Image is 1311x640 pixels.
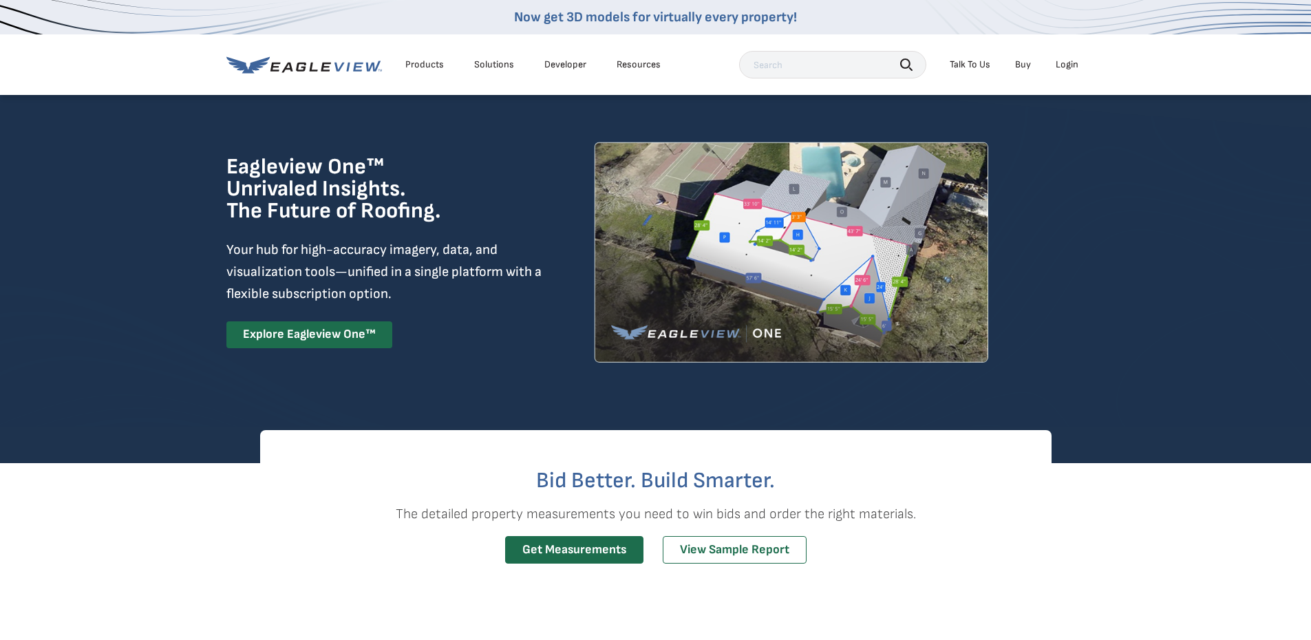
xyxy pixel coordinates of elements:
a: View Sample Report [663,536,807,564]
div: Solutions [474,58,514,71]
a: Buy [1015,58,1031,71]
div: Resources [617,58,661,71]
h1: Eagleview One™ Unrivaled Insights. The Future of Roofing. [226,156,511,222]
p: The detailed property measurements you need to win bids and order the right materials. [260,503,1052,525]
a: Developer [544,58,586,71]
p: Your hub for high-accuracy imagery, data, and visualization tools—unified in a single platform wi... [226,239,544,305]
h2: Bid Better. Build Smarter. [260,470,1052,492]
a: Explore Eagleview One™ [226,321,392,348]
div: Products [405,58,444,71]
a: Get Measurements [505,536,643,564]
div: Login [1056,58,1078,71]
a: Now get 3D models for virtually every property! [514,9,797,25]
div: Talk To Us [950,58,990,71]
input: Search [739,51,926,78]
